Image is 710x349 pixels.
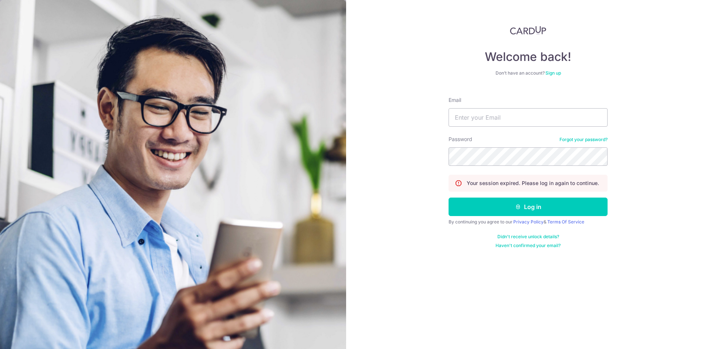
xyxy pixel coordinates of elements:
a: Forgot your password? [559,137,608,143]
a: Didn't receive unlock details? [497,234,559,240]
a: Terms Of Service [547,219,584,225]
p: Your session expired. Please log in again to continue. [467,179,599,187]
a: Sign up [545,70,561,76]
button: Log in [449,198,608,216]
img: CardUp Logo [510,26,546,35]
div: Don’t have an account? [449,70,608,76]
label: Password [449,136,472,143]
div: By continuing you agree to our & [449,219,608,225]
label: Email [449,96,461,104]
input: Enter your Email [449,108,608,127]
a: Haven't confirmed your email? [496,243,561,249]
a: Privacy Policy [513,219,544,225]
h4: Welcome back! [449,49,608,64]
